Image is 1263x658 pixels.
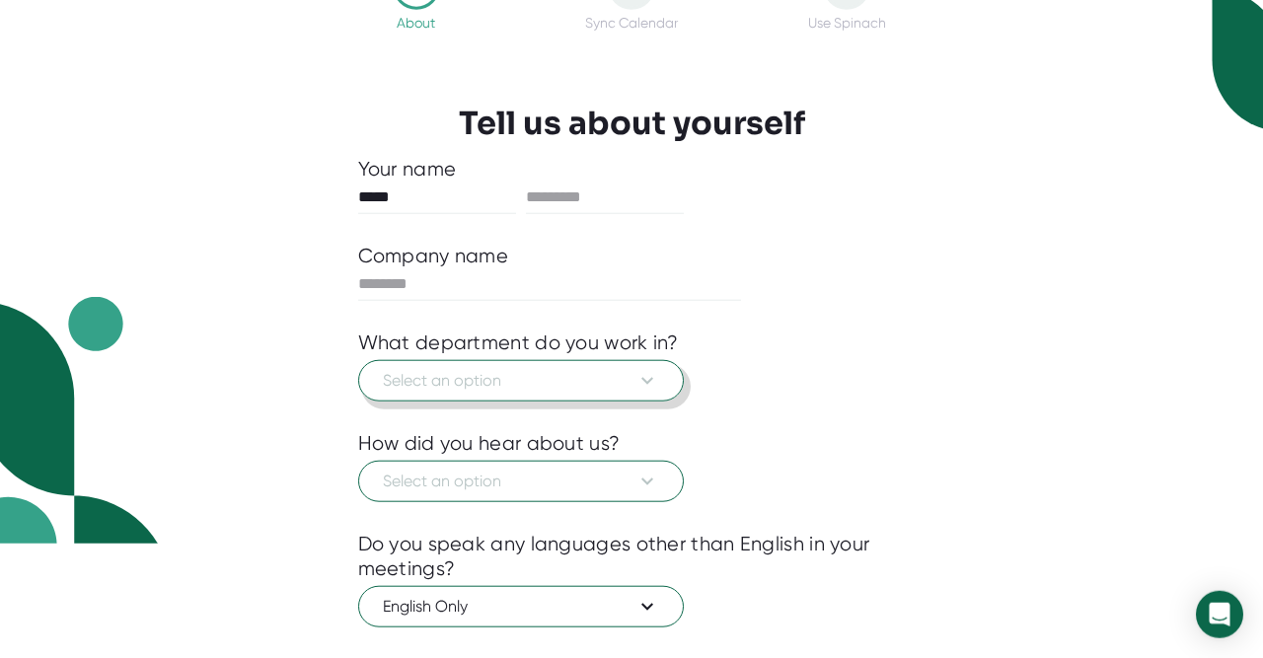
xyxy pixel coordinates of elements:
[358,461,684,502] button: Select an option
[383,369,659,393] span: Select an option
[585,15,678,31] div: Sync Calendar
[1196,591,1243,638] div: Open Intercom Messenger
[358,431,621,456] div: How did you hear about us?
[383,595,659,619] span: English Only
[358,330,679,355] div: What department do you work in?
[383,470,659,493] span: Select an option
[358,586,684,627] button: English Only
[808,15,886,31] div: Use Spinach
[358,157,906,182] div: Your name
[397,15,435,31] div: About
[358,532,906,581] div: Do you speak any languages other than English in your meetings?
[358,244,509,268] div: Company name
[358,360,684,402] button: Select an option
[459,105,805,142] h3: Tell us about yourself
